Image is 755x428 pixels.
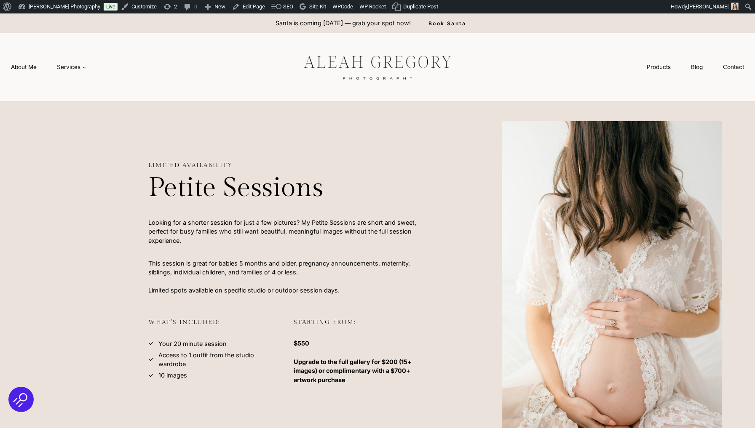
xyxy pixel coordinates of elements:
h3: STARTING FROM: [294,319,426,336]
span: Access to 1 outfit from the studio wardrobe [158,351,280,369]
p: Looking for a shorter session for just a few pictures? My Petite Sessions are short and sweet, pe... [148,218,426,245]
span: Site Kit [309,3,326,10]
a: Services [47,59,96,75]
img: aleah gregory logo [283,49,472,85]
span: [PERSON_NAME] [688,3,728,10]
a: Products [637,59,681,75]
h1: Petite Sessions [148,172,426,205]
a: Book Santa [415,13,479,33]
a: Live [104,3,118,11]
span: Your 20 minute session [158,339,227,348]
p: This session is great for babies 5 months and older, pregnancy announcements, maternity, siblings... [148,259,426,295]
p: $550 Upgrade to the full gallery for $200 (15+ images) or complimentary with a $700+ artwork purc... [294,339,426,384]
p: Santa is coming [DATE] — grab your spot now! [276,19,411,28]
span: 10 images [158,371,187,380]
h3: Limited availability [148,162,426,169]
a: Blog [681,59,713,75]
a: About Me [1,59,47,75]
h3: what’s INCLUDED: [148,319,280,336]
nav: Primary Navigation [1,59,96,75]
a: Contact [713,59,754,75]
span: Services [57,63,86,71]
nav: Secondary Navigation [637,59,754,75]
